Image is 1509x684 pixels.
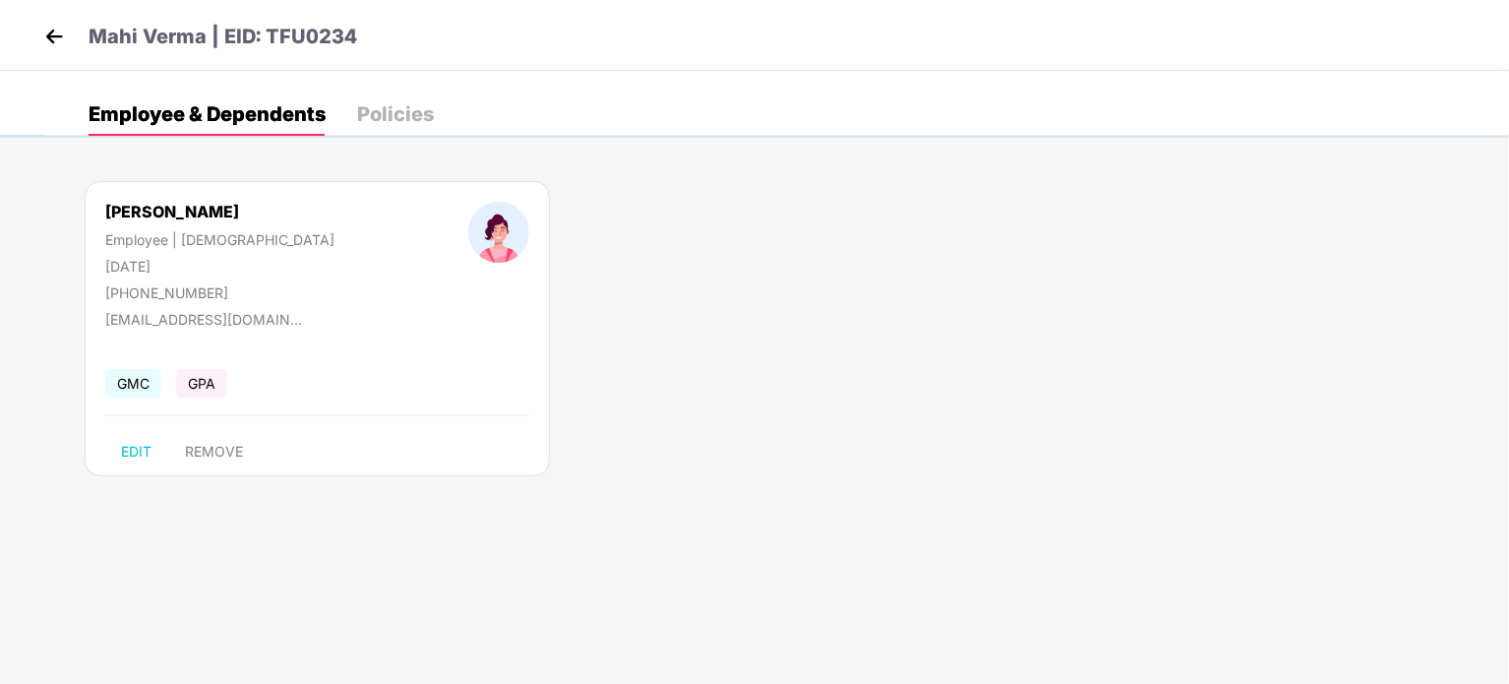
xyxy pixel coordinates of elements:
[105,436,167,467] button: EDIT
[105,369,161,398] span: GMC
[105,231,334,248] div: Employee | [DEMOGRAPHIC_DATA]
[169,436,259,467] button: REMOVE
[105,284,334,301] div: [PHONE_NUMBER]
[105,311,302,328] div: [EMAIL_ADDRESS][DOMAIN_NAME]
[105,258,334,275] div: [DATE]
[185,444,243,460] span: REMOVE
[89,22,357,52] p: Mahi Verma | EID: TFU0234
[357,104,434,124] div: Policies
[105,202,334,221] div: [PERSON_NAME]
[89,104,326,124] div: Employee & Dependents
[468,202,529,263] img: profileImage
[176,369,227,398] span: GPA
[39,22,69,51] img: back
[121,444,151,460] span: EDIT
